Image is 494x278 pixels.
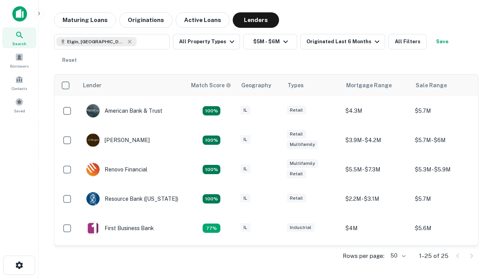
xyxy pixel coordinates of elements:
th: Lender [78,75,186,96]
th: Mortgage Range [342,75,411,96]
iframe: Chat Widget [455,192,494,229]
div: Matching Properties: 3, hasApolloMatch: undefined [203,224,220,233]
div: IL [240,164,250,173]
button: All Property Types [173,34,240,49]
button: Active Loans [176,12,230,28]
td: $4.3M [342,96,411,125]
span: Borrowers [10,63,29,69]
th: Types [283,75,342,96]
td: $5.7M - $6M [411,125,480,155]
div: First Business Bank [86,221,154,235]
div: Sale Range [416,81,447,90]
div: Multifamily [287,140,318,149]
div: Resource Bank ([US_STATE]) [86,192,178,206]
div: Mortgage Range [346,81,392,90]
h6: Match Score [191,81,230,90]
p: Rows per page: [343,251,384,261]
div: 50 [387,250,407,261]
td: $5.7M [411,184,480,214]
a: Borrowers [2,50,36,71]
span: Search [12,41,26,47]
div: IL [240,194,250,203]
img: capitalize-icon.png [12,6,27,22]
span: Saved [14,108,25,114]
button: Originated Last 6 Months [300,34,385,49]
div: Capitalize uses an advanced AI algorithm to match your search with the best lender. The match sco... [191,81,231,90]
img: picture [86,192,100,205]
a: Saved [2,95,36,115]
span: Contacts [12,85,27,92]
div: Lender [83,81,102,90]
a: Search [2,27,36,48]
img: picture [86,163,100,176]
div: Originated Last 6 Months [306,37,382,46]
th: Capitalize uses an advanced AI algorithm to match your search with the best lender. The match sco... [186,75,237,96]
td: $3.1M [342,243,411,272]
button: Maturing Loans [54,12,116,28]
div: Retail [287,130,306,139]
button: Reset [57,53,82,68]
td: $5.6M [411,214,480,243]
td: $4M [342,214,411,243]
div: Retail [287,194,306,203]
div: IL [240,106,250,115]
th: Sale Range [411,75,480,96]
button: All Filters [388,34,427,49]
div: Retail [287,170,306,178]
div: Renovo Financial [86,163,147,176]
td: $5.5M - $7.3M [342,155,411,184]
div: American Bank & Trust [86,104,162,118]
div: IL [240,223,250,232]
div: Multifamily [287,159,318,168]
td: $3.9M - $4.2M [342,125,411,155]
div: Matching Properties: 4, hasApolloMatch: undefined [203,136,220,145]
div: Retail [287,106,306,115]
div: [PERSON_NAME] [86,133,150,147]
button: Lenders [233,12,279,28]
div: Matching Properties: 4, hasApolloMatch: undefined [203,165,220,174]
div: Geography [241,81,271,90]
button: $5M - $6M [243,34,297,49]
td: $2.2M - $3.1M [342,184,411,214]
button: Originations [119,12,173,28]
div: Matching Properties: 7, hasApolloMatch: undefined [203,106,220,115]
img: picture [86,222,100,235]
td: $5.7M [411,96,480,125]
th: Geography [237,75,283,96]
span: Elgin, [GEOGRAPHIC_DATA], [GEOGRAPHIC_DATA] [67,38,125,45]
td: $5.3M - $5.9M [411,155,480,184]
td: $5.1M [411,243,480,272]
div: Industrial [287,223,315,232]
p: 1–25 of 25 [419,251,448,261]
a: Contacts [2,72,36,93]
img: picture [86,134,100,147]
div: Matching Properties: 4, hasApolloMatch: undefined [203,194,220,203]
img: picture [86,104,100,117]
div: IL [240,135,250,144]
div: Types [288,81,304,90]
button: Save your search to get updates of matches that match your search criteria. [430,34,455,49]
